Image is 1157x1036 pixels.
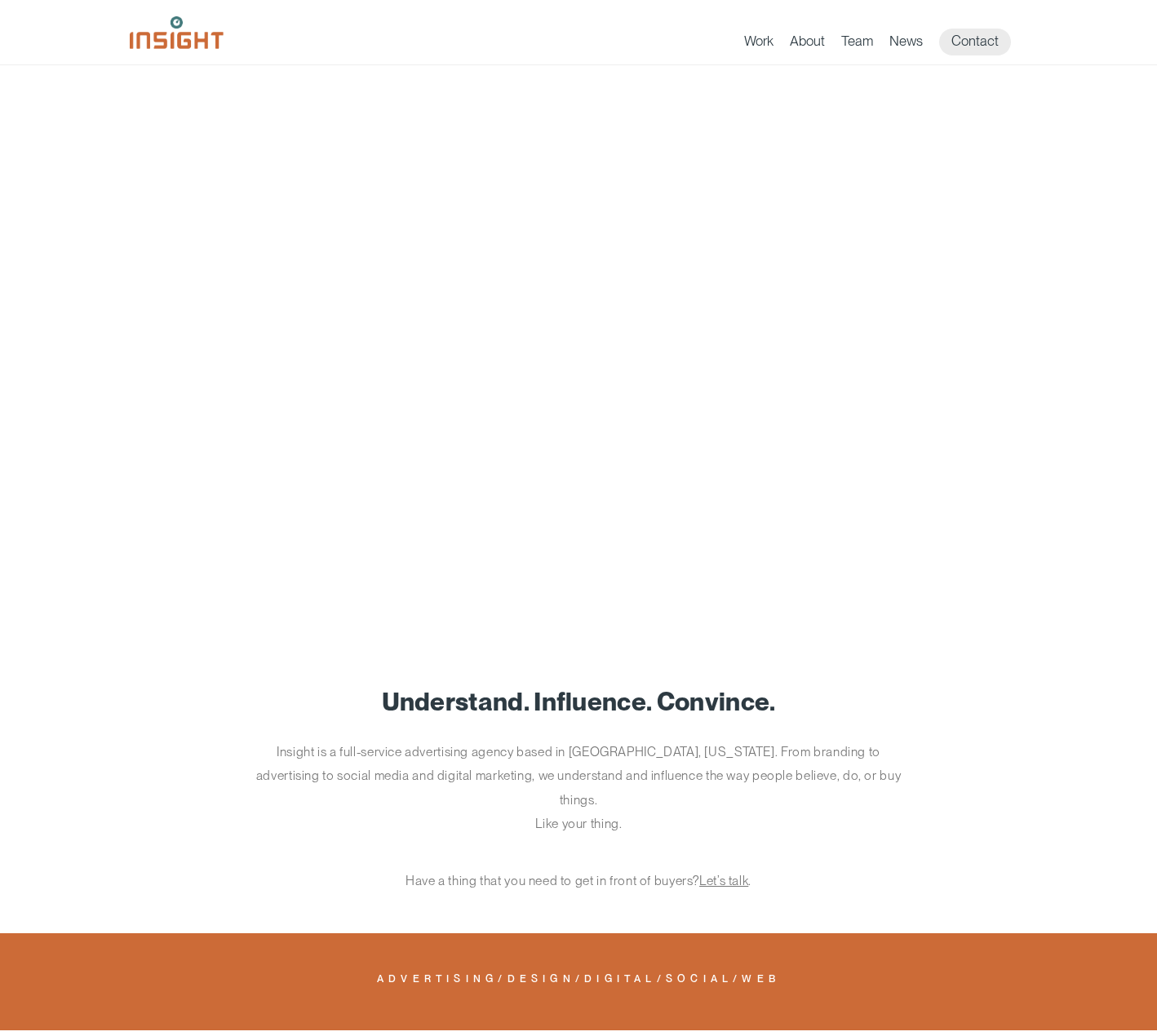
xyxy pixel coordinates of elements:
p: Insight is a full-service advertising agency based in [GEOGRAPHIC_DATA], [US_STATE]. From brandin... [252,740,905,836]
a: Work [744,33,774,55]
span: / [657,974,666,984]
a: Team [841,33,873,55]
img: Insight Marketing Design [130,16,224,49]
p: Have a thing that you need to get in front of buyers? . [252,869,905,893]
a: Social [666,974,733,989]
a: Design [508,974,575,989]
a: News [889,33,923,55]
span: / [733,974,742,984]
a: Web [742,974,780,989]
nav: primary navigation menu [744,29,1027,55]
h1: Understand. Influence. Convince. [130,688,1027,715]
a: Digital [584,974,657,989]
a: About [790,33,825,55]
a: Contact [939,29,1011,55]
a: Advertising [377,974,498,989]
span: / [498,974,507,984]
a: Let’s talk [699,873,748,888]
span: / [575,974,584,984]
